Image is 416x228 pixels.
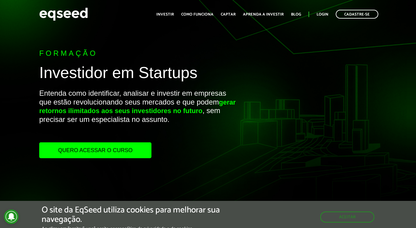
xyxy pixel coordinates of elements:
a: Aprenda a investir [243,12,284,16]
a: Quero acessar o curso [39,142,151,158]
p: Formação [39,49,238,58]
a: Blog [291,12,301,16]
a: Como funciona [181,12,213,16]
a: Captar [221,12,236,16]
a: Login [317,12,328,16]
a: Investir [156,12,174,16]
h1: Investidor em Startups [39,64,238,84]
img: EqSeed [39,6,88,22]
h5: O site da EqSeed utiliza cookies para melhorar sua navegação. [42,205,241,224]
button: Aceitar [320,212,374,223]
p: Entenda como identificar, analisar e investir em empresas que estão revolucionando seus mercados ... [39,89,238,142]
a: Cadastre-se [336,10,378,19]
